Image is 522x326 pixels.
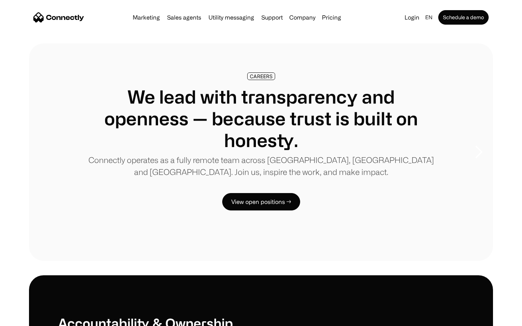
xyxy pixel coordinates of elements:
div: en [422,12,437,22]
a: Login [402,12,422,22]
div: 1 of 8 [29,43,493,261]
a: Marketing [130,14,163,20]
p: Connectly operates as a fully remote team across [GEOGRAPHIC_DATA], [GEOGRAPHIC_DATA] and [GEOGRA... [87,154,435,178]
a: Schedule a demo [438,10,489,25]
a: Support [258,14,286,20]
a: View open positions → [222,193,300,210]
a: Utility messaging [206,14,257,20]
a: Sales agents [164,14,204,20]
div: next slide [464,116,493,188]
a: Pricing [319,14,344,20]
h1: We lead with transparency and openness — because trust is built on honesty. [87,86,435,151]
aside: Language selected: English [7,313,43,323]
ul: Language list [14,313,43,323]
a: home [33,12,84,23]
div: carousel [29,43,493,261]
div: CAREERS [250,74,273,79]
div: Company [287,12,318,22]
div: Company [289,12,315,22]
div: en [425,12,432,22]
